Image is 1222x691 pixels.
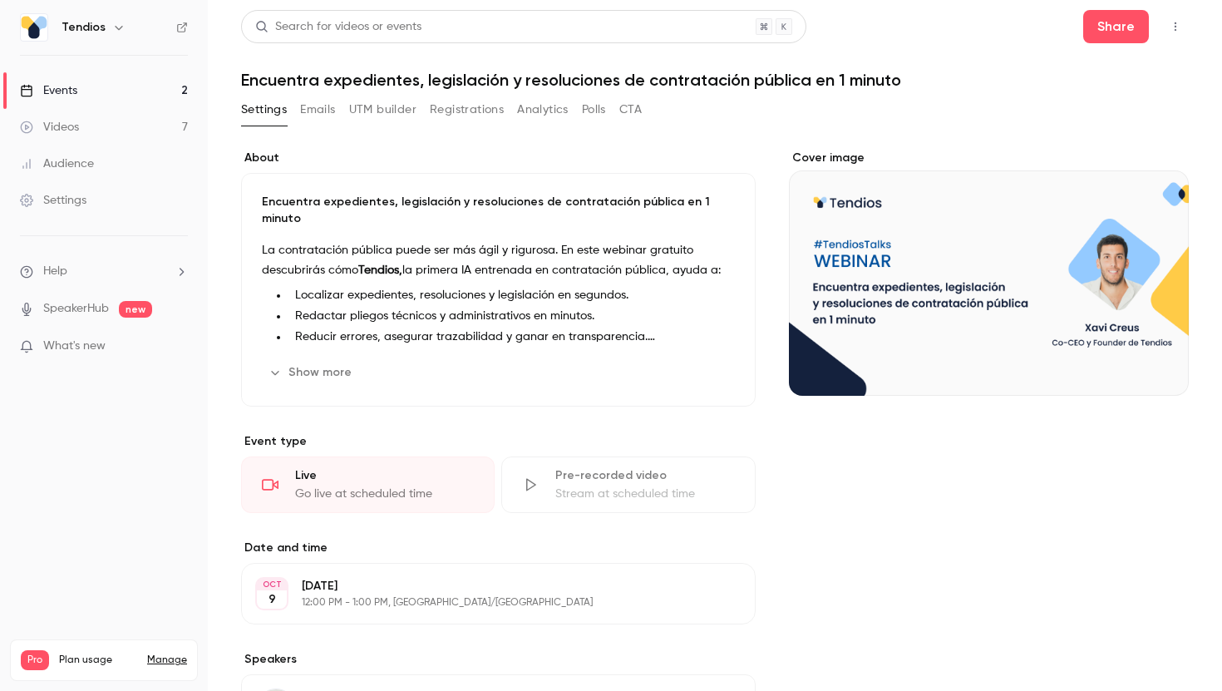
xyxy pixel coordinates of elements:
p: Encuentra expedientes, legislación y resoluciones de contratación pública en 1 minuto [262,194,735,227]
p: [DATE] [302,578,668,595]
label: About [241,150,756,166]
strong: Tendios, [358,264,402,276]
a: Manage [147,654,187,667]
section: Cover image [789,150,1189,396]
span: What's new [43,338,106,355]
li: Redactar pliegos técnicos y administrativos en minutos. [288,308,735,325]
div: Audience [20,155,94,172]
button: Settings [241,96,287,123]
li: Localizar expedientes, resoluciones y legislación en segundos. [288,287,735,304]
span: Help [43,263,67,280]
span: Pro [21,650,49,670]
div: Go live at scheduled time [295,486,474,502]
button: Share [1083,10,1149,43]
div: Events [20,82,77,99]
div: Pre-recorded videoStream at scheduled time [501,457,755,513]
button: Registrations [430,96,504,123]
div: LiveGo live at scheduled time [241,457,495,513]
h1: Encuentra expedientes, legislación y resoluciones de contratación pública en 1 minuto [241,70,1189,90]
a: SpeakerHub [43,300,109,318]
p: La contratación pública puede ser más ágil y rigurosa. En este webinar gratuito descubrirás cómo ... [262,240,735,280]
div: Live [295,467,474,484]
button: Polls [582,96,606,123]
button: CTA [619,96,642,123]
label: Cover image [789,150,1189,166]
label: Speakers [241,651,756,668]
button: Show more [262,359,362,386]
button: UTM builder [349,96,416,123]
span: Plan usage [59,654,137,667]
p: 12:00 PM - 1:00 PM, [GEOGRAPHIC_DATA]/[GEOGRAPHIC_DATA] [302,596,668,610]
p: 9 [269,591,276,608]
div: Videos [20,119,79,136]
li: Reducir errores, asegurar trazabilidad y ganar en transparencia. [288,328,735,346]
p: Event type [241,433,756,450]
label: Date and time [241,540,756,556]
li: help-dropdown-opener [20,263,188,280]
button: Analytics [517,96,569,123]
div: Search for videos or events [255,18,421,36]
iframe: Noticeable Trigger [168,339,188,354]
img: Tendios [21,14,47,41]
button: Emails [300,96,335,123]
div: Pre-recorded video [555,467,734,484]
div: Stream at scheduled time [555,486,734,502]
div: OCT [257,579,287,590]
div: Settings [20,192,86,209]
h6: Tendios [62,19,106,36]
span: new [119,301,152,318]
